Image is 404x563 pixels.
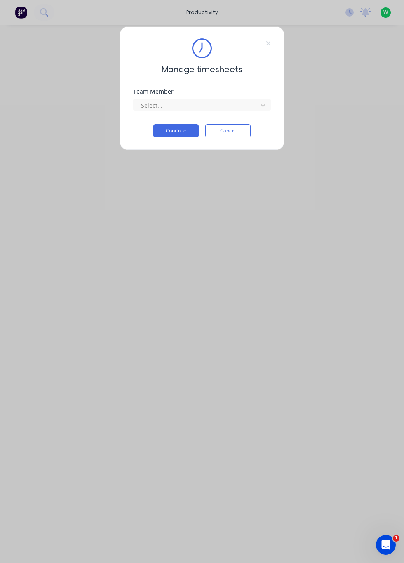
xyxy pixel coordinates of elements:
button: Continue [153,124,199,137]
iframe: Intercom live chat [376,535,396,555]
div: Team Member [133,89,271,95]
span: Manage timesheets [162,63,242,76]
button: Cancel [205,124,251,137]
span: 1 [393,535,399,542]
